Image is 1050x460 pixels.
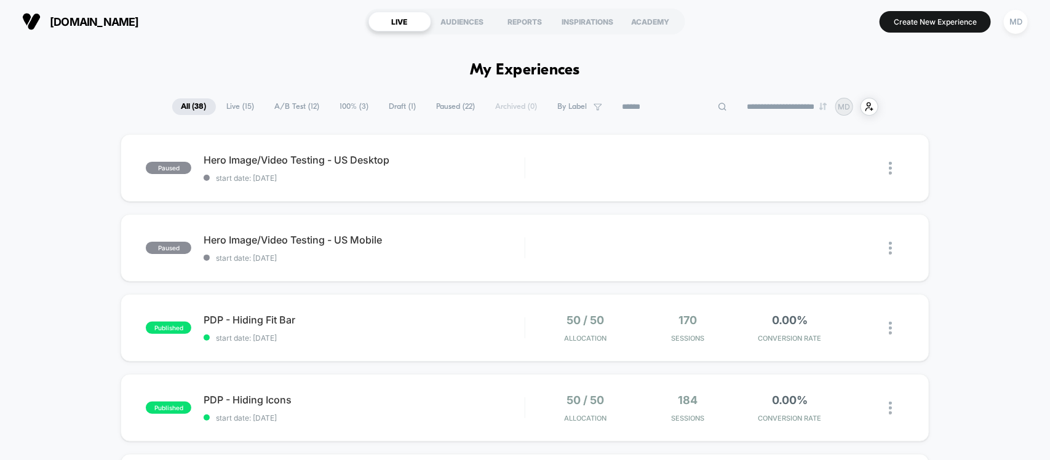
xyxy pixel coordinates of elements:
[640,414,736,422] span: Sessions
[331,98,378,115] span: 100% ( 3 )
[772,314,808,327] span: 0.00%
[204,234,524,246] span: Hero Image/Video Testing - US Mobile
[742,414,838,422] span: CONVERSION RATE
[640,334,736,343] span: Sessions
[619,12,682,31] div: ACADEMY
[146,322,191,334] span: published
[204,394,524,406] span: PDP - Hiding Icons
[204,333,524,343] span: start date: [DATE]
[204,413,524,422] span: start date: [DATE]
[18,12,143,31] button: [DOMAIN_NAME]
[218,98,264,115] span: Live ( 15 )
[889,242,892,255] img: close
[50,15,139,28] span: [DOMAIN_NAME]
[146,402,191,414] span: published
[838,102,850,111] p: MD
[146,242,191,254] span: paused
[22,12,41,31] img: Visually logo
[819,103,827,110] img: end
[565,414,607,422] span: Allocation
[204,314,524,326] span: PDP - Hiding Fit Bar
[678,394,698,406] span: 184
[146,162,191,174] span: paused
[557,12,619,31] div: INSPIRATIONS
[558,102,587,111] span: By Label
[428,98,485,115] span: Paused ( 22 )
[889,402,892,414] img: close
[1000,9,1032,34] button: MD
[470,61,580,79] h1: My Experiences
[1004,10,1028,34] div: MD
[889,162,892,175] img: close
[204,154,524,166] span: Hero Image/Video Testing - US Desktop
[494,12,557,31] div: REPORTS
[172,98,216,115] span: All ( 38 )
[880,11,991,33] button: Create New Experience
[678,314,697,327] span: 170
[889,322,892,335] img: close
[204,253,524,263] span: start date: [DATE]
[567,394,605,406] span: 50 / 50
[742,334,838,343] span: CONVERSION RATE
[565,334,607,343] span: Allocation
[380,98,426,115] span: Draft ( 1 )
[266,98,329,115] span: A/B Test ( 12 )
[567,314,605,327] span: 50 / 50
[368,12,431,31] div: LIVE
[431,12,494,31] div: AUDIENCES
[204,173,524,183] span: start date: [DATE]
[772,394,808,406] span: 0.00%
